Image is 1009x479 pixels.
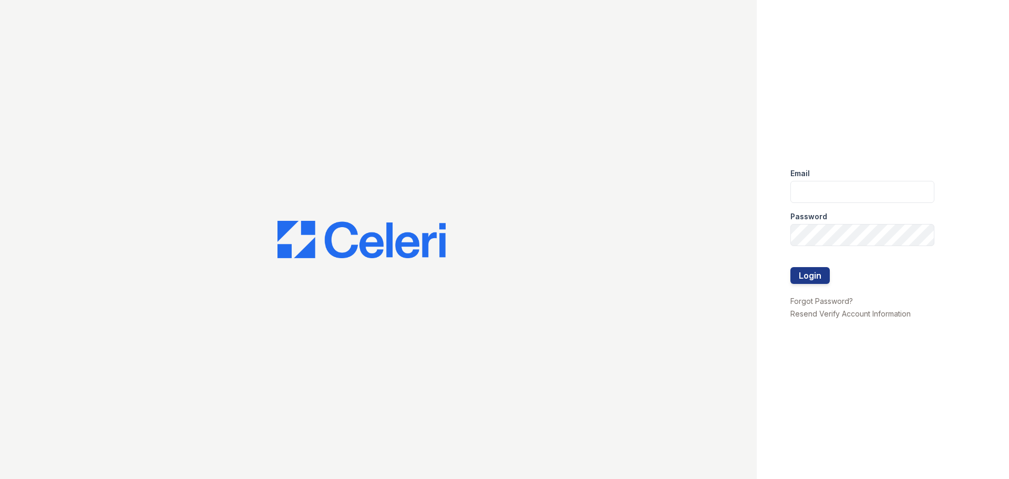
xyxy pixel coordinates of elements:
[790,267,830,284] button: Login
[277,221,446,259] img: CE_Logo_Blue-a8612792a0a2168367f1c8372b55b34899dd931a85d93a1a3d3e32e68fde9ad4.png
[790,297,853,305] a: Forgot Password?
[790,211,827,222] label: Password
[790,168,810,179] label: Email
[790,309,911,318] a: Resend Verify Account Information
